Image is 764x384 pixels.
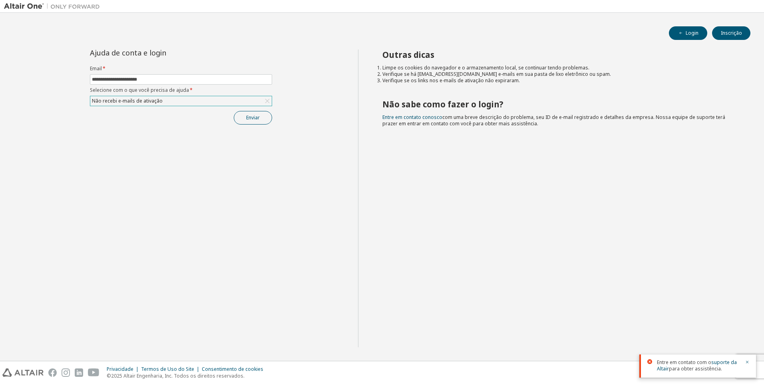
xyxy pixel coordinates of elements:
div: Termos de Uso do Site [141,366,202,372]
div: Não recebi e-mails de ativação [90,96,272,106]
h2: Outras dicas [382,49,736,60]
font: Email [90,65,102,72]
div: Privacidade [107,366,141,372]
font: 2025 Altair Engenharia, Inc. Todos os direitos reservados. [111,372,245,379]
button: Enviar [234,111,272,125]
a: suporte da Altair [657,359,737,372]
font: Login [686,30,698,36]
button: Login [669,26,707,40]
span: Entre em contato com o para obter assistência. [657,359,740,372]
div: Ajuda de conta e login [90,49,236,56]
img: facebook.svg [48,368,57,377]
h2: Não sabe como fazer o login? [382,99,736,109]
li: Verifique se os links nos e-mails de ativação não expiraram. [382,77,736,84]
div: Consentimento de cookies [202,366,268,372]
img: Altair Um [4,2,104,10]
img: instagram.svg [62,368,70,377]
div: Não recebi e-mails de ativação [91,97,164,105]
font: Selecione com o que você precisa de ajuda [90,87,189,93]
img: youtube.svg [88,368,99,377]
img: altair_logo.svg [2,368,44,377]
a: Entre em contato conosco [382,114,442,121]
span: com uma breve descrição do problema, seu ID de e-mail registrado e detalhes da empresa. Nossa equ... [382,114,725,127]
li: Verifique se há [EMAIL_ADDRESS][DOMAIN_NAME] e-mails em sua pasta de lixo eletrônico ou spam. [382,71,736,77]
button: Inscrição [712,26,750,40]
img: linkedin.svg [75,368,83,377]
li: Limpe os cookies do navegador e o armazenamento local, se continuar tendo problemas. [382,65,736,71]
p: © [107,372,268,379]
